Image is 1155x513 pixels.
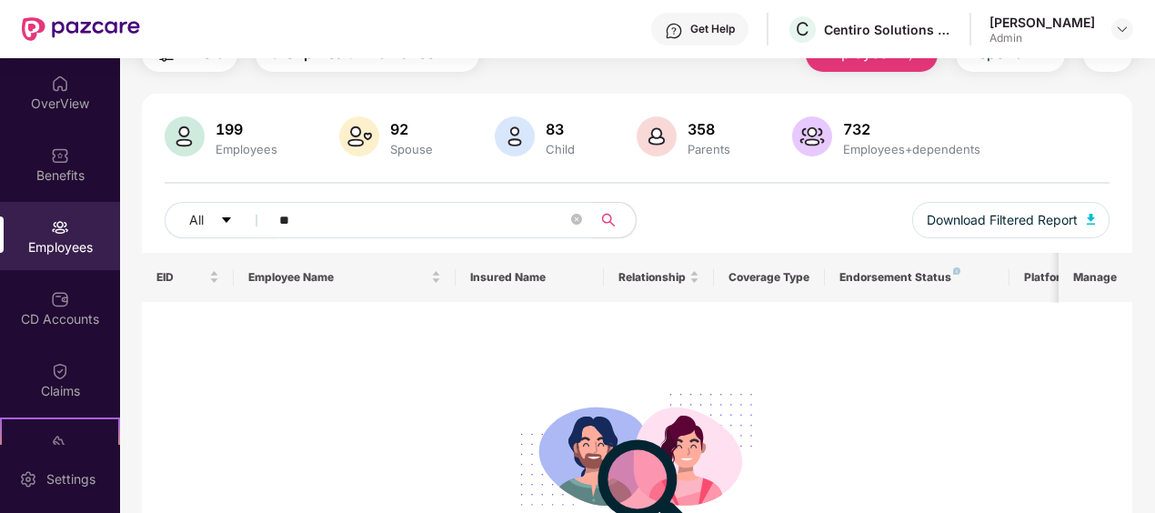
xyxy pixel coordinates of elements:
img: svg+xml;base64,PHN2ZyB4bWxucz0iaHR0cDovL3d3dy53My5vcmcvMjAwMC9zdmciIHdpZHRoPSIyMSIgaGVpZ2h0PSIyMC... [51,434,69,452]
button: Download Filtered Report [912,202,1110,238]
img: svg+xml;base64,PHN2ZyBpZD0iQ0RfQWNjb3VudHMiIGRhdGEtbmFtZT0iQ0QgQWNjb3VudHMiIHhtbG5zPSJodHRwOi8vd3... [51,290,69,308]
img: svg+xml;base64,PHN2ZyB4bWxucz0iaHR0cDovL3d3dy53My5vcmcvMjAwMC9zdmciIHhtbG5zOnhsaW5rPSJodHRwOi8vd3... [1087,214,1096,225]
span: Download Filtered Report [927,210,1078,230]
span: caret-down [220,214,233,228]
img: svg+xml;base64,PHN2ZyBpZD0iSGVscC0zMngzMiIgeG1sbnM9Imh0dHA6Ly93d3cudzMub3JnLzIwMDAvc3ZnIiB3aWR0aD... [665,22,683,40]
img: svg+xml;base64,PHN2ZyBpZD0iSG9tZSIgeG1sbnM9Imh0dHA6Ly93d3cudzMub3JnLzIwMDAvc3ZnIiB3aWR0aD0iMjAiIG... [51,75,69,93]
img: svg+xml;base64,PHN2ZyBpZD0iRHJvcGRvd24tMzJ4MzIiIHhtbG5zPSJodHRwOi8vd3d3LnczLm9yZy8yMDAwL3N2ZyIgd2... [1115,22,1130,36]
img: svg+xml;base64,PHN2ZyB4bWxucz0iaHR0cDovL3d3dy53My5vcmcvMjAwMC9zdmciIHhtbG5zOnhsaW5rPSJodHRwOi8vd3... [339,116,379,156]
div: 83 [542,120,578,138]
th: Relationship [604,253,715,302]
th: Manage [1059,253,1132,302]
img: svg+xml;base64,PHN2ZyBpZD0iRW1wbG95ZWVzIiB4bWxucz0iaHR0cDovL3d3dy53My5vcmcvMjAwMC9zdmciIHdpZHRoPS... [51,218,69,236]
img: svg+xml;base64,PHN2ZyB4bWxucz0iaHR0cDovL3d3dy53My5vcmcvMjAwMC9zdmciIHhtbG5zOnhsaW5rPSJodHRwOi8vd3... [495,116,535,156]
div: Spouse [387,142,437,156]
div: 199 [212,120,281,138]
th: Insured Name [456,253,604,302]
div: Settings [41,470,101,488]
span: EID [156,270,206,285]
span: close-circle [571,214,582,225]
span: All [189,210,204,230]
div: Get Help [690,22,735,36]
th: Coverage Type [714,253,825,302]
img: New Pazcare Logo [22,17,140,41]
button: search [591,202,637,238]
div: Admin [989,31,1095,45]
img: svg+xml;base64,PHN2ZyBpZD0iU2V0dGluZy0yMHgyMCIgeG1sbnM9Imh0dHA6Ly93d3cudzMub3JnLzIwMDAvc3ZnIiB3aW... [19,470,37,488]
button: Allcaret-down [165,202,276,238]
div: Platform Status [1024,270,1124,285]
img: svg+xml;base64,PHN2ZyB4bWxucz0iaHR0cDovL3d3dy53My5vcmcvMjAwMC9zdmciIHhtbG5zOnhsaW5rPSJodHRwOi8vd3... [637,116,677,156]
th: EID [142,253,235,302]
span: Relationship [618,270,687,285]
div: Employees [212,142,281,156]
div: 358 [684,120,734,138]
span: C [796,18,809,40]
div: [PERSON_NAME] [989,14,1095,31]
div: 92 [387,120,437,138]
span: Employee Name [248,270,427,285]
img: svg+xml;base64,PHN2ZyB4bWxucz0iaHR0cDovL3d3dy53My5vcmcvMjAwMC9zdmciIHhtbG5zOnhsaW5rPSJodHRwOi8vd3... [792,116,832,156]
span: search [591,213,627,227]
img: svg+xml;base64,PHN2ZyB4bWxucz0iaHR0cDovL3d3dy53My5vcmcvMjAwMC9zdmciIHhtbG5zOnhsaW5rPSJodHRwOi8vd3... [165,116,205,156]
div: Endorsement Status [839,270,995,285]
div: Child [542,142,578,156]
div: 732 [839,120,984,138]
th: Employee Name [234,253,456,302]
div: Centiro Solutions Private Limited [824,21,951,38]
span: close-circle [571,212,582,229]
img: svg+xml;base64,PHN2ZyBpZD0iQ2xhaW0iIHhtbG5zPSJodHRwOi8vd3d3LnczLm9yZy8yMDAwL3N2ZyIgd2lkdGg9IjIwIi... [51,362,69,380]
img: svg+xml;base64,PHN2ZyB4bWxucz0iaHR0cDovL3d3dy53My5vcmcvMjAwMC9zdmciIHdpZHRoPSI4IiBoZWlnaHQ9IjgiIH... [953,267,960,275]
div: Employees+dependents [839,142,984,156]
img: svg+xml;base64,PHN2ZyBpZD0iQmVuZWZpdHMiIHhtbG5zPSJodHRwOi8vd3d3LnczLm9yZy8yMDAwL3N2ZyIgd2lkdGg9Ij... [51,146,69,165]
div: Parents [684,142,734,156]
